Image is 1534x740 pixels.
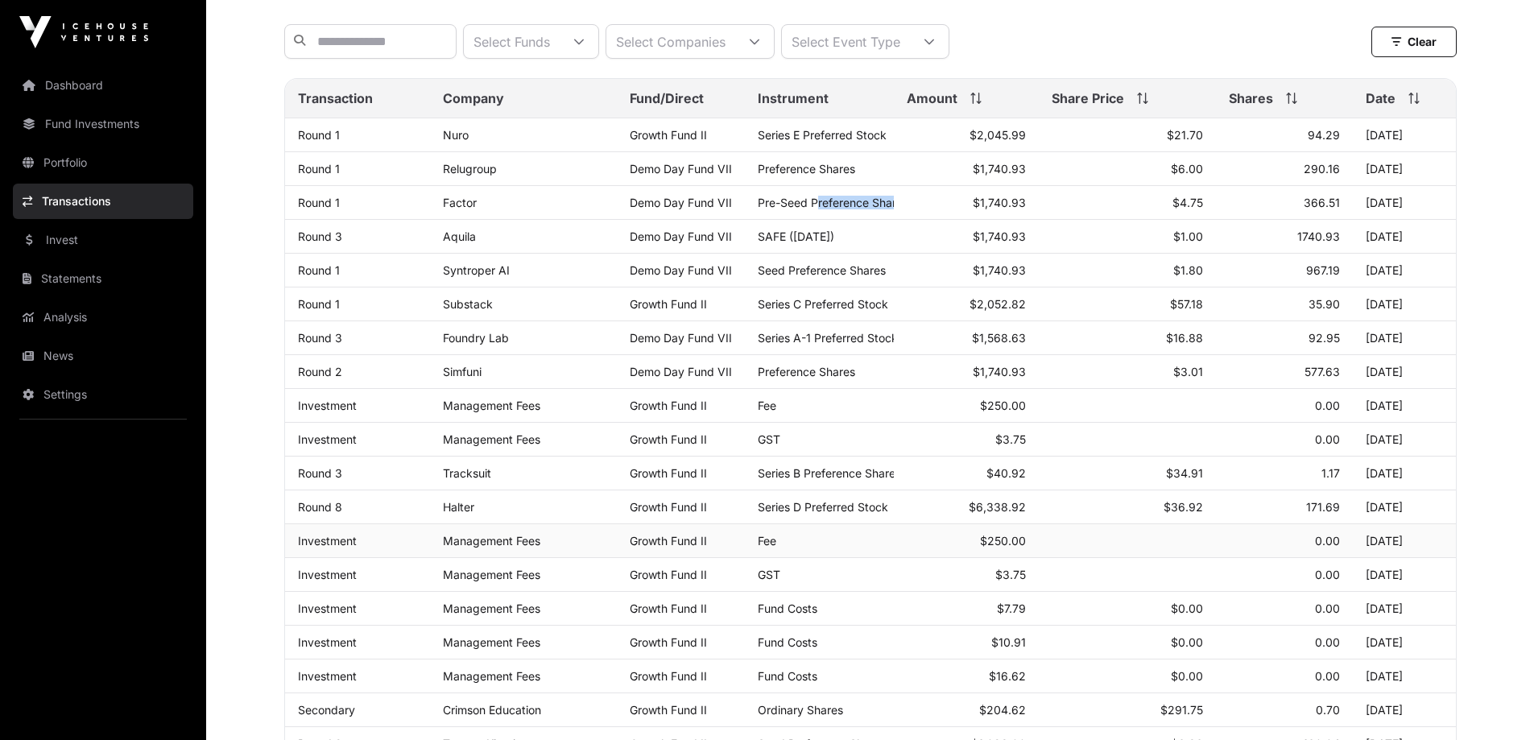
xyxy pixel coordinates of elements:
[630,669,707,683] a: Growth Fund II
[1306,263,1340,277] span: 967.19
[758,263,886,277] span: Seed Preference Shares
[1316,703,1340,717] span: 0.70
[1171,669,1203,683] span: $0.00
[1366,89,1395,108] span: Date
[630,365,732,378] a: Demo Day Fund VII
[443,297,493,311] a: Substack
[13,338,193,374] a: News
[758,128,887,142] span: Series E Preferred Stock
[894,626,1040,659] td: $10.91
[894,118,1040,152] td: $2,045.99
[1353,152,1456,186] td: [DATE]
[1164,500,1203,514] span: $36.92
[1160,703,1203,717] span: $291.75
[1308,128,1340,142] span: 94.29
[894,389,1040,423] td: $250.00
[1166,466,1203,480] span: $34.91
[1315,399,1340,412] span: 0.00
[1353,254,1456,287] td: [DATE]
[1171,602,1203,615] span: $0.00
[1229,89,1273,108] span: Shares
[298,196,340,209] a: Round 1
[894,592,1040,626] td: $7.79
[630,297,707,311] a: Growth Fund II
[1304,196,1340,209] span: 366.51
[443,568,603,581] p: Management Fees
[630,534,707,548] a: Growth Fund II
[1315,602,1340,615] span: 0.00
[758,432,780,446] span: GST
[443,602,603,615] p: Management Fees
[1353,118,1456,152] td: [DATE]
[1297,229,1340,243] span: 1740.93
[758,89,829,108] span: Instrument
[19,16,148,48] img: Icehouse Ventures Logo
[464,25,560,58] div: Select Funds
[298,669,357,683] a: Investment
[894,220,1040,254] td: $1,740.93
[443,669,603,683] p: Management Fees
[1315,534,1340,548] span: 0.00
[630,229,732,243] a: Demo Day Fund VII
[13,377,193,412] a: Settings
[758,568,780,581] span: GST
[1353,558,1456,592] td: [DATE]
[298,331,342,345] a: Round 3
[443,432,603,446] p: Management Fees
[606,25,735,58] div: Select Companies
[894,659,1040,693] td: $16.62
[630,703,707,717] a: Growth Fund II
[1171,635,1203,649] span: $0.00
[298,703,355,717] a: Secondary
[298,128,340,142] a: Round 1
[298,432,357,446] a: Investment
[782,25,910,58] div: Select Event Type
[758,635,817,649] span: Fund Costs
[1309,297,1340,311] span: 35.90
[443,534,603,548] p: Management Fees
[298,466,342,480] a: Round 3
[1353,220,1456,254] td: [DATE]
[1315,669,1340,683] span: 0.00
[758,703,843,717] span: Ordinary Shares
[1353,423,1456,457] td: [DATE]
[443,703,541,717] a: Crimson Education
[13,145,193,180] a: Portfolio
[758,399,776,412] span: Fee
[758,331,898,345] span: Series A-1 Preferred Stock
[443,399,603,412] p: Management Fees
[1304,162,1340,176] span: 290.16
[630,568,707,581] a: Growth Fund II
[907,89,957,108] span: Amount
[1170,297,1203,311] span: $57.18
[1306,500,1340,514] span: 171.69
[758,534,776,548] span: Fee
[758,365,855,378] span: Preference Shares
[1171,162,1203,176] span: $6.00
[1353,287,1456,321] td: [DATE]
[1321,466,1340,480] span: 1.17
[630,196,732,209] a: Demo Day Fund VII
[1173,365,1203,378] span: $3.01
[443,331,509,345] a: Foundry Lab
[1315,568,1340,581] span: 0.00
[1353,457,1456,490] td: [DATE]
[298,297,340,311] a: Round 1
[1052,89,1124,108] span: Share Price
[630,635,707,649] a: Growth Fund II
[630,602,707,615] a: Growth Fund II
[1353,186,1456,220] td: [DATE]
[630,263,732,277] a: Demo Day Fund VII
[894,287,1040,321] td: $2,052.82
[443,635,603,649] p: Management Fees
[894,186,1040,220] td: $1,740.93
[894,152,1040,186] td: $1,740.93
[1371,27,1457,57] button: Clear
[894,254,1040,287] td: $1,740.93
[630,399,707,412] a: Growth Fund II
[298,162,340,176] a: Round 1
[894,355,1040,389] td: $1,740.93
[443,263,510,277] a: Syntroper AI
[13,106,193,142] a: Fund Investments
[13,68,193,103] a: Dashboard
